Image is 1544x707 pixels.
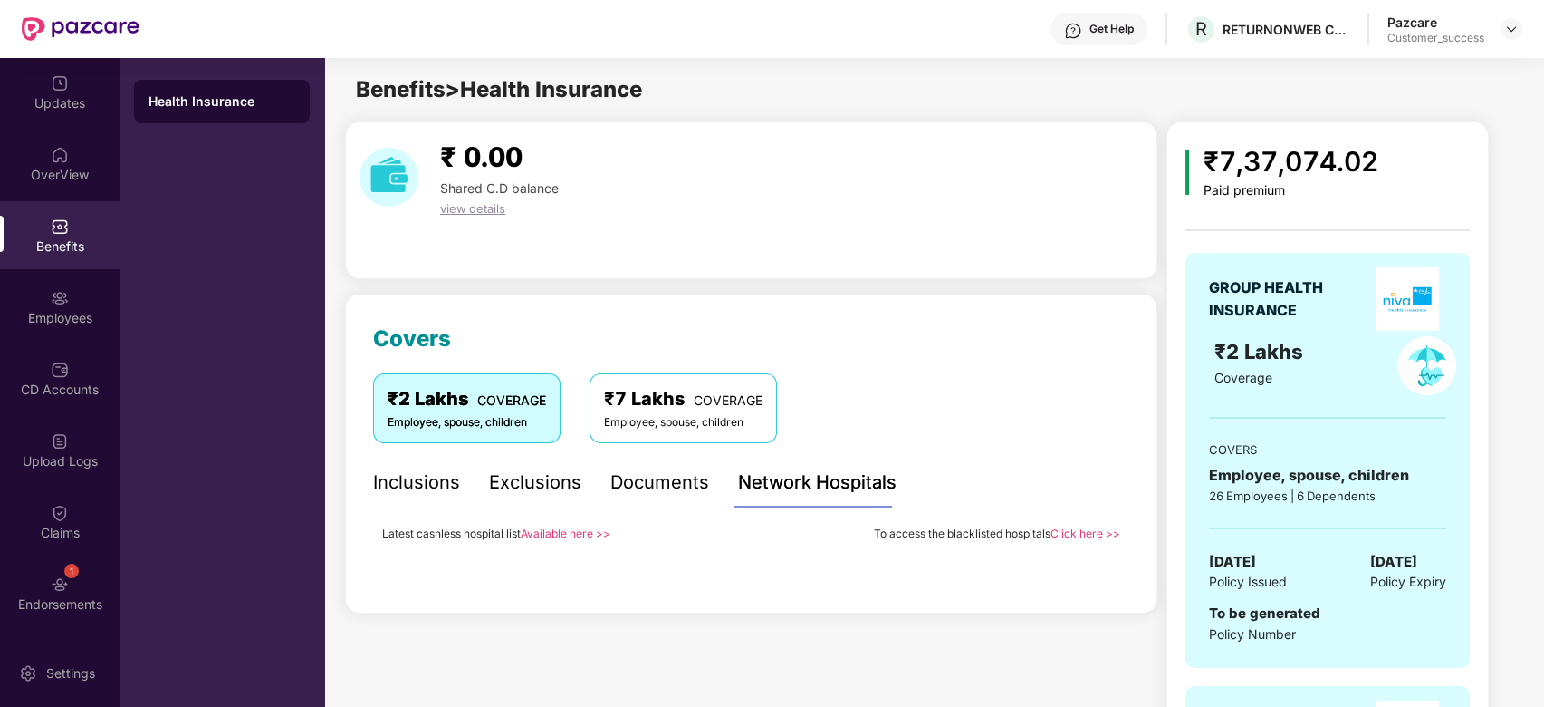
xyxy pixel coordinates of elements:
img: svg+xml;base64,PHN2ZyBpZD0iQ2xhaW0iIHhtbG5zPSJodHRwOi8vd3d3LnczLm9yZy8yMDAwL3N2ZyIgd2lkdGg9IjIwIi... [51,504,69,522]
div: Health Insurance [149,92,295,111]
img: policyIcon [1397,336,1456,395]
span: [DATE] [1209,551,1256,573]
div: Employee, spouse, children [604,414,762,431]
span: R [1195,18,1207,40]
div: 1 [64,564,79,578]
div: Exclusions [489,469,581,497]
span: ₹2 Lakhs [1214,340,1309,363]
img: svg+xml;base64,PHN2ZyBpZD0iSG9tZSIgeG1sbnM9Imh0dHA6Ly93d3cudzMub3JnLzIwMDAvc3ZnIiB3aWR0aD0iMjAiIG... [51,146,69,164]
span: ₹ 0.00 [440,140,523,173]
img: svg+xml;base64,PHN2ZyBpZD0iRHJvcGRvd24tMzJ4MzIiIHhtbG5zPSJodHRwOi8vd3d3LnczLm9yZy8yMDAwL3N2ZyIgd2... [1504,22,1519,36]
img: svg+xml;base64,PHN2ZyBpZD0iSGVscC0zMngzMiIgeG1sbnM9Imh0dHA6Ly93d3cudzMub3JnLzIwMDAvc3ZnIiB3aWR0aD... [1064,22,1082,40]
div: COVERS [1209,441,1446,459]
img: svg+xml;base64,PHN2ZyBpZD0iU2V0dGluZy0yMHgyMCIgeG1sbnM9Imh0dHA6Ly93d3cudzMub3JnLzIwMDAvc3ZnIiB3aW... [19,664,37,683]
img: svg+xml;base64,PHN2ZyBpZD0iQ0RfQWNjb3VudHMiIGRhdGEtbmFtZT0iQ0QgQWNjb3VudHMiIHhtbG5zPSJodHRwOi8vd3... [51,361,69,379]
div: ₹7 Lakhs [604,385,762,413]
img: svg+xml;base64,PHN2ZyBpZD0iVXBkYXRlZCIgeG1sbnM9Imh0dHA6Ly93d3cudzMub3JnLzIwMDAvc3ZnIiB3aWR0aD0iMj... [51,74,69,92]
span: Latest cashless hospital list [382,527,521,540]
img: svg+xml;base64,PHN2ZyBpZD0iVXBsb2FkX0xvZ3MiIGRhdGEtbmFtZT0iVXBsb2FkIExvZ3MiIHhtbG5zPSJodHRwOi8vd3... [51,432,69,450]
span: To be generated [1209,605,1320,622]
div: Documents [610,469,709,497]
div: GROUP HEALTH INSURANCE [1209,276,1367,322]
div: Pazcare [1387,14,1484,31]
div: 26 Employees | 6 Dependents [1209,487,1446,505]
div: ₹2 Lakhs [388,385,546,413]
div: Settings [41,664,101,683]
div: Employee, spouse, children [388,414,546,431]
span: COVERAGE [477,392,546,408]
span: Benefits > Health Insurance [356,76,642,102]
div: ₹7,37,074.02 [1204,140,1378,183]
div: Paid premium [1204,183,1378,199]
img: svg+xml;base64,PHN2ZyBpZD0iQmVuZWZpdHMiIHhtbG5zPSJodHRwOi8vd3d3LnczLm9yZy8yMDAwL3N2ZyIgd2lkdGg9Ij... [51,218,69,236]
img: svg+xml;base64,PHN2ZyBpZD0iRW5kb3JzZW1lbnRzIiB4bWxucz0iaHR0cDovL3d3dy53My5vcmcvMjAwMC9zdmciIHdpZH... [51,576,69,594]
span: To access the blacklisted hospitals [874,527,1050,540]
img: New Pazcare Logo [22,17,139,41]
img: download [360,148,418,207]
span: COVERAGE [694,392,762,408]
span: Covers [373,325,451,352]
div: Inclusions [373,469,460,497]
span: view details [440,201,505,216]
span: Policy Expiry [1370,572,1446,592]
a: Click here >> [1050,527,1120,540]
span: Shared C.D balance [440,180,559,196]
span: [DATE] [1370,551,1417,573]
div: Employee, spouse, children [1209,464,1446,487]
div: RETURNONWEB CONSULTING SERVICES PRIVATE LIMITED [1223,21,1349,38]
img: icon [1185,150,1190,195]
span: Policy Issued [1209,572,1287,592]
a: Available here >> [521,527,610,540]
img: svg+xml;base64,PHN2ZyBpZD0iRW1wbG95ZWVzIiB4bWxucz0iaHR0cDovL3d3dy53My5vcmcvMjAwMC9zdmciIHdpZHRoPS... [51,289,69,307]
div: Get Help [1089,22,1134,36]
img: insurerLogo [1376,267,1439,331]
div: Customer_success [1387,31,1484,45]
span: Coverage [1214,370,1272,385]
div: Network Hospitals [738,469,897,497]
span: Policy Number [1209,626,1296,642]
